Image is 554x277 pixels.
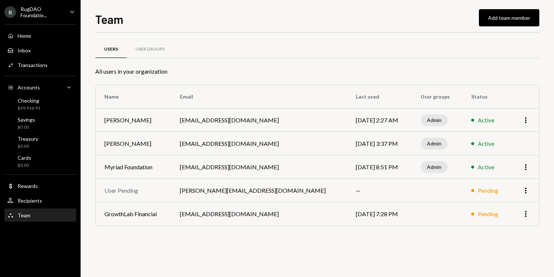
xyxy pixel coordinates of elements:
div: RugDAO Foundatio... [21,6,64,18]
td: [EMAIL_ADDRESS][DOMAIN_NAME] [171,155,347,179]
td: [DATE] 8:51 PM [347,155,412,179]
div: $0.00 [18,124,35,130]
div: Users [104,46,118,52]
div: Team [18,212,30,218]
a: Accounts [4,81,76,94]
td: [EMAIL_ADDRESS][DOMAIN_NAME] [171,108,347,132]
a: Treasury$0.00 [4,133,76,151]
th: Last used [347,85,412,108]
div: Active [478,116,494,125]
div: Pending [478,186,498,195]
div: Treasury [18,136,38,142]
td: [PERSON_NAME] [96,108,171,132]
div: R [4,6,16,18]
a: Cards$0.00 [4,152,76,170]
td: [DATE] 7:28 PM [347,202,412,226]
th: Status [462,85,510,108]
div: Accounts [18,84,40,91]
a: Inbox [4,44,76,57]
th: User groups [412,85,462,108]
div: $39,916.91 [18,105,40,111]
td: — [347,179,412,202]
td: [EMAIL_ADDRESS][DOMAIN_NAME] [171,132,347,155]
td: [PERSON_NAME] [96,132,171,155]
h1: Team [95,12,123,26]
a: Home [4,29,76,42]
td: [DATE] 3:37 PM [347,132,412,155]
a: Team [4,208,76,222]
button: Add team member [479,9,539,26]
div: Active [478,139,494,148]
td: GrowthLab Financial [96,202,171,226]
div: Transactions [18,62,48,68]
a: User Groups [127,40,173,59]
td: [EMAIL_ADDRESS][DOMAIN_NAME] [171,202,347,226]
div: All users in your organization [95,67,539,76]
div: $0.00 [18,143,38,149]
div: Admin [421,138,448,149]
th: Name [96,85,171,108]
td: Myriad Foundation [96,155,171,179]
a: Checking$39,916.91 [4,95,76,113]
td: [PERSON_NAME][EMAIL_ADDRESS][DOMAIN_NAME] [171,179,347,202]
div: Savings [18,117,35,123]
div: User Pending [104,186,162,195]
div: Admin [421,114,448,126]
div: User Groups [136,46,165,52]
a: Recipients [4,194,76,207]
div: Rewards [18,183,38,189]
div: Admin [421,161,448,173]
div: $0.00 [18,162,31,169]
div: Inbox [18,47,31,53]
td: [DATE] 2:27 AM [347,108,412,132]
a: Rewards [4,179,76,192]
th: Email [171,85,347,108]
div: Active [478,163,494,171]
div: Checking [18,97,40,104]
a: Users [95,40,127,59]
div: Cards [18,155,31,161]
a: Transactions [4,58,76,71]
div: Home [18,33,31,39]
a: Savings$0.00 [4,114,76,132]
div: Pending [478,210,498,218]
div: Recipients [18,197,42,204]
